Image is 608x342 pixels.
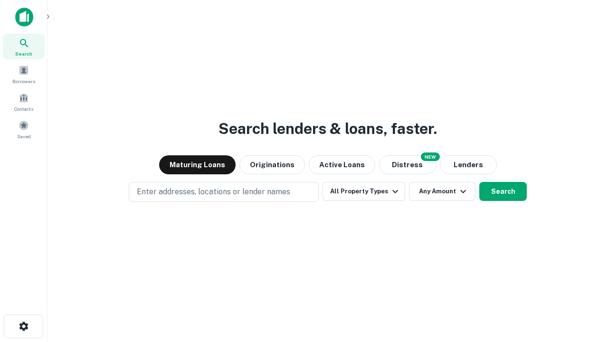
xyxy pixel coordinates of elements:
[15,8,33,27] img: capitalize-icon.png
[3,116,45,142] a: Saved
[218,117,437,140] h3: Search lenders & loans, faster.
[309,155,375,174] button: Active Loans
[440,155,497,174] button: Lenders
[560,266,608,312] iframe: Chat Widget
[409,182,475,201] button: Any Amount
[159,155,236,174] button: Maturing Loans
[479,182,527,201] button: Search
[379,155,436,174] button: Search distressed loans with lien and other non-mortgage details.
[14,105,33,113] span: Contacts
[137,186,290,198] p: Enter addresses, locations or lender names
[17,133,31,140] span: Saved
[3,89,45,114] a: Contacts
[3,61,45,87] a: Borrowers
[12,77,35,85] span: Borrowers
[129,182,319,202] button: Enter addresses, locations or lender names
[15,50,32,57] span: Search
[421,152,440,161] div: NEW
[239,155,305,174] button: Originations
[3,34,45,59] a: Search
[323,182,405,201] button: All Property Types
